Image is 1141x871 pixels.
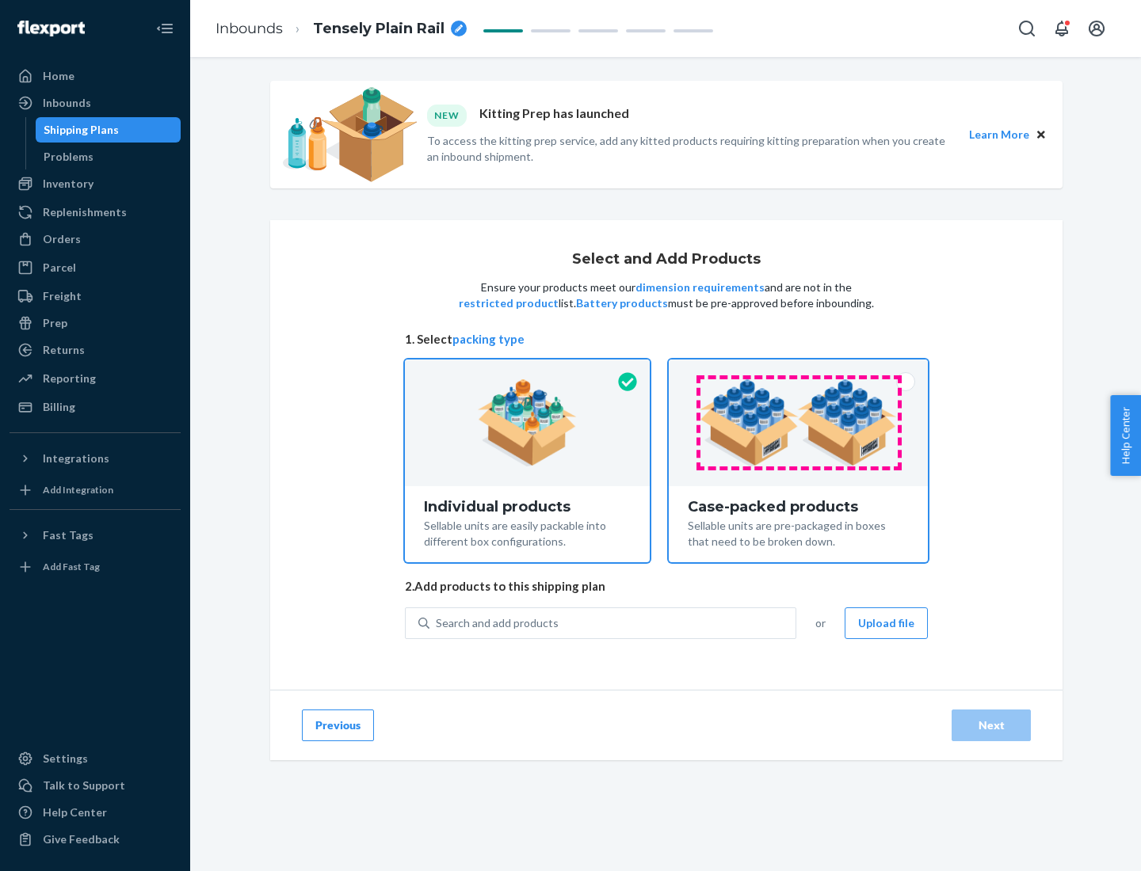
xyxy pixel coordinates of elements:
[43,260,76,276] div: Parcel
[43,527,93,543] div: Fast Tags
[10,446,181,471] button: Integrations
[635,280,765,295] button: dimension requirements
[10,310,181,336] a: Prep
[572,252,761,268] h1: Select and Add Products
[1081,13,1112,44] button: Open account menu
[10,523,181,548] button: Fast Tags
[478,379,577,466] img: individual-pack.facf35554cb0f1810c75b2bd6df2d64e.png
[43,68,74,84] div: Home
[203,6,479,52] ol: breadcrumbs
[10,477,181,503] a: Add Integration
[43,831,120,847] div: Give Feedback
[302,709,374,741] button: Previous
[459,295,559,311] button: restricted product
[43,483,113,496] div: Add Integration
[424,499,631,515] div: Individual products
[952,709,1031,741] button: Next
[216,20,283,37] a: Inbounds
[43,451,109,466] div: Integrations
[10,171,181,196] a: Inventory
[43,288,82,304] div: Freight
[479,105,629,126] p: Kitting Prep has launched
[436,615,559,631] div: Search and add products
[149,13,181,44] button: Close Navigation
[457,280,876,311] p: Ensure your products meet our and are not in the list. must be pre-approved before inbounding.
[10,90,181,116] a: Inbounds
[427,133,955,165] p: To access the kitting prep service, add any kitted products requiring kitting preparation when yo...
[965,717,1017,733] div: Next
[1110,395,1141,476] button: Help Center
[405,578,928,595] span: 2. Add products to this shipping plan
[576,295,668,311] button: Battery products
[43,804,107,820] div: Help Center
[36,144,181,169] a: Problems
[43,231,81,247] div: Orders
[10,283,181,309] a: Freight
[10,63,181,89] a: Home
[1011,13,1043,44] button: Open Search Box
[10,226,181,252] a: Orders
[44,149,93,165] div: Problems
[43,315,67,331] div: Prep
[44,122,119,138] div: Shipping Plans
[424,515,631,550] div: Sellable units are easily packable into different box configurations.
[10,827,181,852] button: Give Feedback
[10,394,181,420] a: Billing
[36,117,181,143] a: Shipping Plans
[10,255,181,280] a: Parcel
[10,366,181,391] a: Reporting
[427,105,467,126] div: NEW
[1032,126,1050,143] button: Close
[43,751,88,766] div: Settings
[43,560,100,573] div: Add Fast Tag
[10,773,181,798] a: Talk to Support
[969,126,1029,143] button: Learn More
[43,342,85,358] div: Returns
[43,778,125,793] div: Talk to Support
[688,499,909,515] div: Case-packed products
[10,337,181,363] a: Returns
[17,21,85,36] img: Flexport logo
[10,800,181,825] a: Help Center
[43,204,127,220] div: Replenishments
[10,554,181,580] a: Add Fast Tag
[313,19,445,40] span: Tensely Plain Rail
[1046,13,1078,44] button: Open notifications
[845,607,928,639] button: Upload file
[43,371,96,386] div: Reporting
[10,746,181,771] a: Settings
[700,379,897,466] img: case-pack.59cecea509d18c883b923b81aeac6d0b.png
[43,399,75,415] div: Billing
[815,615,826,631] span: or
[405,331,928,348] span: 1. Select
[43,176,93,192] div: Inventory
[688,515,909,550] div: Sellable units are pre-packaged in boxes that need to be broken down.
[10,200,181,225] a: Replenishments
[43,95,91,111] div: Inbounds
[452,331,525,348] button: packing type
